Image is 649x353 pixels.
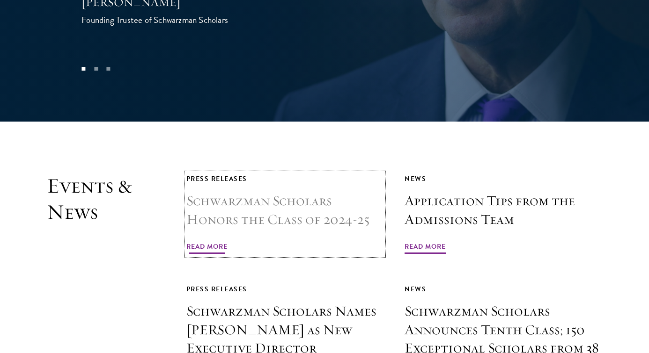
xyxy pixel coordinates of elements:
[186,173,384,255] a: Press Releases Schwarzman Scholars Honors the Class of 2024-25 Read More
[405,241,446,255] span: Read More
[186,283,384,295] div: Press Releases
[405,283,602,295] div: News
[405,192,602,229] h3: Application Tips from the Admissions Team
[186,241,228,255] span: Read More
[405,173,602,255] a: News Application Tips from the Admissions Team Read More
[186,192,384,229] h3: Schwarzman Scholars Honors the Class of 2024-25
[186,173,384,185] div: Press Releases
[405,173,602,185] div: News
[81,13,269,27] div: Founding Trustee of Schwarzman Scholars
[90,62,102,74] button: 2 of 3
[102,62,114,74] button: 3 of 3
[77,62,89,74] button: 1 of 3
